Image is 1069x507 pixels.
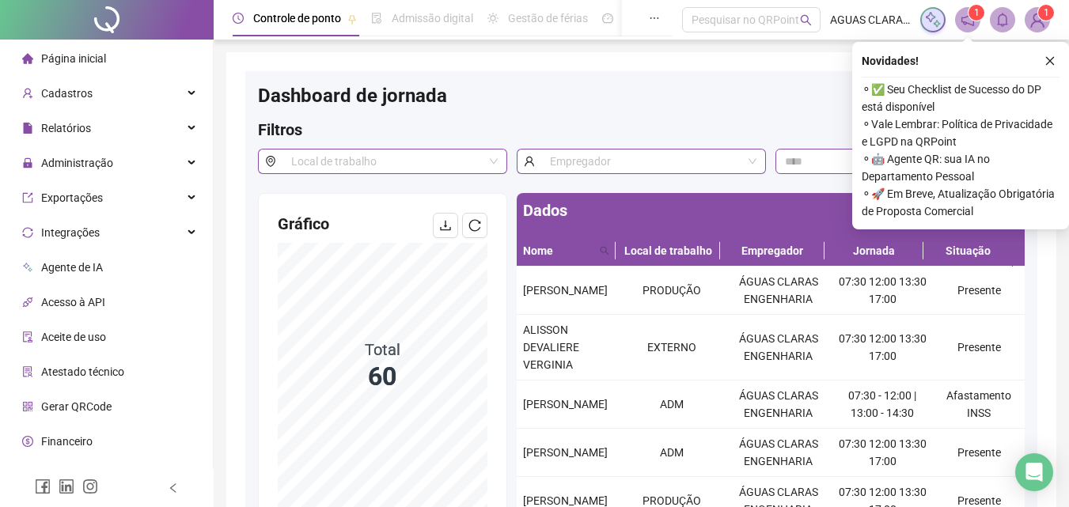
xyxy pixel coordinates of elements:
[22,192,33,203] span: export
[517,149,541,174] span: user
[616,236,720,267] th: Local de trabalho
[468,219,481,232] span: reload
[618,267,725,315] td: PRODUÇÃO
[1044,7,1049,18] span: 1
[41,365,124,378] span: Atestado técnico
[22,331,33,342] span: audit
[253,12,341,25] span: Controle de ponto
[41,296,105,308] span: Acesso à API
[523,398,608,411] span: [PERSON_NAME]
[725,429,832,477] td: ÁGUAS CLARAS ENGENHARIA
[22,436,33,447] span: dollar
[862,150,1060,185] span: ⚬ 🤖 Agente QR: sua IA no Departamento Pessoal
[258,85,447,107] span: Dashboard de jornada
[725,380,832,429] td: ÁGUAS CLARAS ENGENHARIA
[862,52,919,70] span: Novidades !
[523,446,608,459] span: [PERSON_NAME]
[233,13,244,24] span: clock-circle
[618,429,725,477] td: ADM
[168,482,179,494] span: left
[22,401,33,412] span: qrcode
[832,315,933,380] td: 07:30 12:00 13:30 17:00
[974,7,980,18] span: 1
[1015,453,1053,491] div: Open Intercom Messenger
[22,227,33,238] span: sync
[41,87,93,100] span: Cadastros
[933,315,1025,380] td: Presente
[508,12,588,25] span: Gestão de férias
[862,185,1060,220] span: ⚬ 🚀 Em Breve, Atualização Obrigatória de Proposta Comercial
[392,12,473,25] span: Admissão digital
[618,315,725,380] td: EXTERNO
[22,53,33,64] span: home
[597,239,612,263] span: search
[862,115,1060,150] span: ⚬ Vale Lembrar: Política de Privacidade e LGPD na QRPoint
[347,14,357,24] span: pushpin
[22,88,33,99] span: user-add
[602,13,613,24] span: dashboard
[35,479,51,494] span: facebook
[22,123,33,134] span: file
[649,13,660,24] span: ellipsis
[600,246,609,255] span: search
[961,13,975,27] span: notification
[41,191,103,204] span: Exportações
[41,157,113,169] span: Administração
[22,297,33,308] span: api
[832,380,933,429] td: 07:30 - 12:00 | 13:00 - 14:30
[1038,5,1054,21] sup: Atualize o seu contato no menu Meus Dados
[41,435,93,448] span: Financeiro
[258,149,282,174] span: environment
[22,366,33,377] span: solution
[923,236,1013,267] th: Situação
[371,13,382,24] span: file-done
[933,380,1025,429] td: Afastamento INSS
[487,13,498,24] span: sun
[523,242,593,259] span: Nome
[720,236,824,267] th: Empregador
[725,267,832,315] td: ÁGUAS CLARAS ENGENHARIA
[995,13,1010,27] span: bell
[523,201,567,220] span: Dados
[439,219,452,232] span: download
[618,380,725,429] td: ADM
[59,479,74,494] span: linkedin
[862,81,1060,115] span: ⚬ ✅ Seu Checklist de Sucesso do DP está disponível
[832,429,933,477] td: 07:30 12:00 13:30 17:00
[523,494,608,507] span: [PERSON_NAME]
[800,14,812,26] span: search
[41,226,100,239] span: Integrações
[725,315,832,380] td: ÁGUAS CLARAS ENGENHARIA
[1044,55,1056,66] span: close
[824,236,923,267] th: Jornada
[41,122,91,134] span: Relatórios
[41,400,112,413] span: Gerar QRCode
[41,261,103,274] span: Agente de IA
[258,120,302,139] span: Filtros
[830,11,911,28] span: AGUAS CLARAS ENGENHARIA
[969,5,984,21] sup: 1
[523,284,608,297] span: [PERSON_NAME]
[924,11,942,28] img: sparkle-icon.fc2bf0ac1784a2077858766a79e2daf3.svg
[41,331,106,343] span: Aceite de uso
[933,429,1025,477] td: Presente
[82,479,98,494] span: instagram
[523,323,579,371] span: ALISSON DEVALIERE VERGINIA
[41,52,106,65] span: Página inicial
[278,214,329,233] span: Gráfico
[22,157,33,168] span: lock
[1025,8,1049,32] img: 36577
[933,267,1025,315] td: Presente
[832,267,933,315] td: 07:30 12:00 13:30 17:00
